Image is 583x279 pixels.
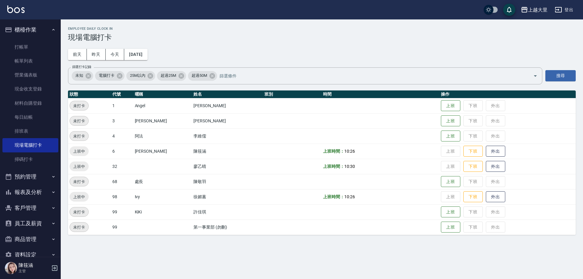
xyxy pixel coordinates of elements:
[72,65,91,69] label: 篩選打卡記錄
[486,146,505,157] button: 外出
[2,40,58,54] a: 打帳單
[192,174,263,189] td: 陳敬羽
[70,118,88,124] span: 未打卡
[2,138,58,152] a: 現場電腦打卡
[19,262,49,268] h5: 陳筱涵
[439,90,576,98] th: 操作
[192,113,263,128] td: [PERSON_NAME]
[518,4,550,16] button: 上越大里
[2,184,58,200] button: 報表及分析
[133,144,192,159] td: [PERSON_NAME]
[95,73,118,79] span: 電腦打卡
[441,176,460,187] button: 上班
[106,49,124,60] button: 今天
[70,163,89,170] span: 上班中
[157,73,180,79] span: 超過25M
[323,149,344,154] b: 上班時間：
[528,6,547,14] div: 上越大里
[95,71,124,81] div: 電腦打卡
[463,146,483,157] button: 下班
[2,110,58,124] a: 每日結帳
[188,71,217,81] div: 超過50M
[68,90,111,98] th: 狀態
[133,128,192,144] td: 阿法
[87,49,106,60] button: 昨天
[126,71,155,81] div: 25M以內
[552,4,576,15] button: 登出
[344,149,355,154] span: 10:26
[344,164,355,169] span: 10:30
[2,231,58,247] button: 商品管理
[133,113,192,128] td: [PERSON_NAME]
[192,219,263,235] td: 第一事業部 (勿刪)
[503,4,515,16] button: save
[111,204,133,219] td: 99
[111,174,133,189] td: 68
[344,194,355,199] span: 10:26
[111,113,133,128] td: 3
[68,49,87,60] button: 前天
[2,54,58,68] a: 帳單列表
[441,100,460,111] button: 上班
[72,71,93,81] div: 未知
[133,90,192,98] th: 暱稱
[188,73,211,79] span: 超過50M
[192,144,263,159] td: 陳筱涵
[126,73,149,79] span: 25M以內
[323,164,344,169] b: 上班時間：
[323,194,344,199] b: 上班時間：
[2,22,58,38] button: 櫃檯作業
[111,98,133,113] td: 1
[2,96,58,110] a: 材料自購登錄
[72,73,87,79] span: 未知
[192,128,263,144] td: 李維儒
[192,189,263,204] td: 徐媚蕙
[322,90,439,98] th: 時間
[463,191,483,202] button: 下班
[70,224,88,230] span: 未打卡
[70,148,89,155] span: 上班中
[192,90,263,98] th: 姓名
[124,49,147,60] button: [DATE]
[486,191,505,202] button: 外出
[192,204,263,219] td: 許佳琪
[2,68,58,82] a: 營業儀表板
[111,128,133,144] td: 4
[70,194,89,200] span: 上班中
[70,179,88,185] span: 未打卡
[68,27,576,31] h2: Employee Daily Clock In
[2,169,58,185] button: 預約管理
[133,189,192,204] td: Ivy
[218,70,523,81] input: 篩選條件
[70,103,88,109] span: 未打卡
[2,200,58,216] button: 客戶管理
[2,247,58,263] button: 資料設定
[2,124,58,138] a: 排班表
[263,90,322,98] th: 班別
[111,144,133,159] td: 6
[192,159,263,174] td: 廖乙晴
[111,189,133,204] td: 98
[7,5,25,13] img: Logo
[133,174,192,189] td: 處長
[441,222,460,233] button: 上班
[111,90,133,98] th: 代號
[68,33,576,42] h3: 現場電腦打卡
[530,71,540,81] button: Open
[2,216,58,231] button: 員工及薪資
[133,98,192,113] td: Angel
[111,159,133,174] td: 32
[2,152,58,166] a: 掃碼打卡
[5,262,17,274] img: Person
[133,204,192,219] td: KiKi
[70,209,88,215] span: 未打卡
[192,98,263,113] td: [PERSON_NAME]
[19,268,49,274] p: 主管
[486,161,505,172] button: 外出
[441,131,460,142] button: 上班
[463,161,483,172] button: 下班
[545,70,576,81] button: 搜尋
[70,133,88,139] span: 未打卡
[441,115,460,127] button: 上班
[111,219,133,235] td: 99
